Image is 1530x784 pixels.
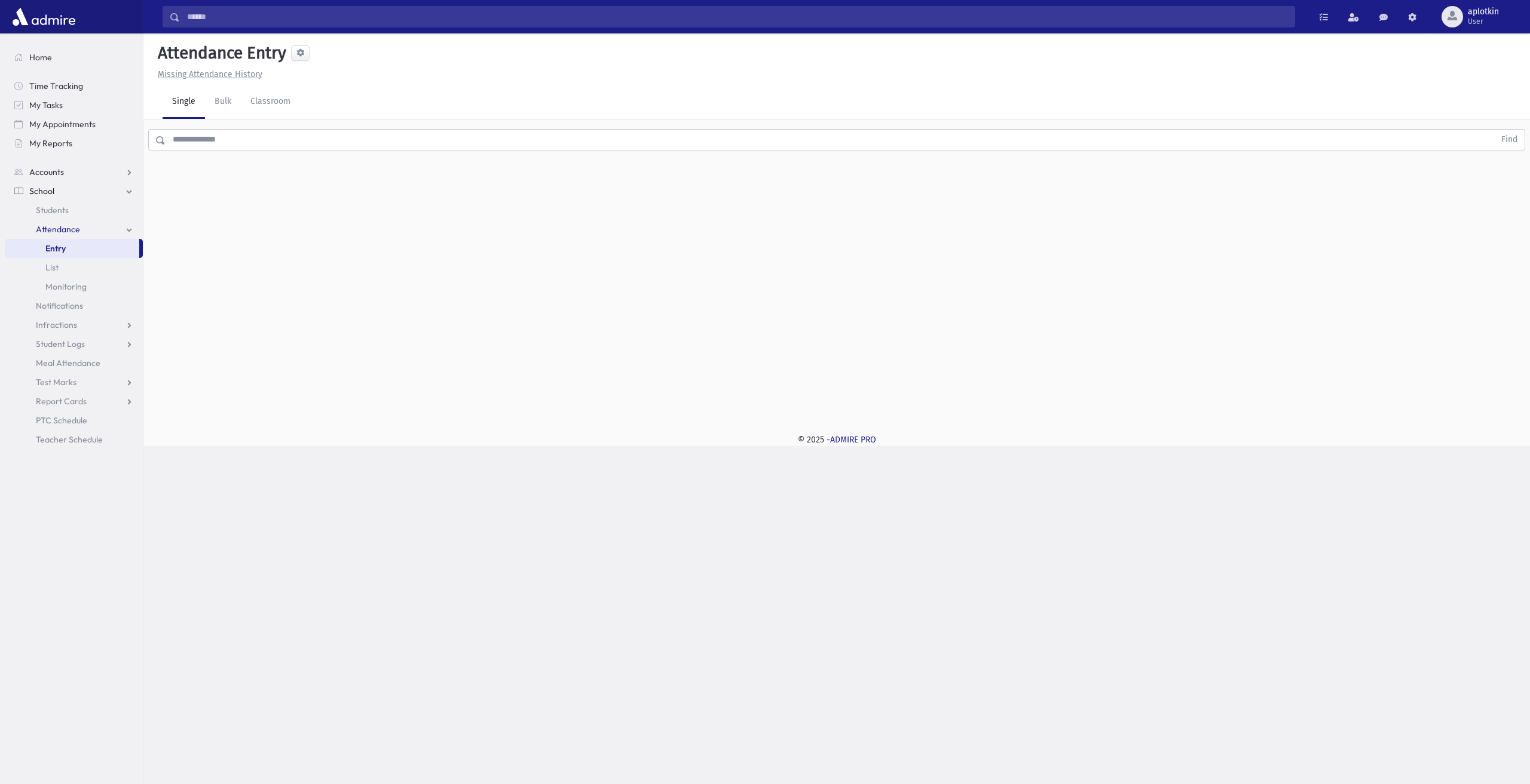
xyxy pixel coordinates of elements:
[5,48,143,67] a: Home
[5,353,143,373] a: Meal Attendance
[180,6,1295,27] input: Search
[29,186,54,196] span: School
[29,119,96,130] span: My Appointments
[45,262,59,273] span: List
[36,434,103,445] span: Teacher Schedule
[5,392,143,411] a: Report Cards
[36,358,100,368] span: Meal Attendance
[830,435,876,445] a: ADMIRE PRO
[5,220,143,239] a: Attendance
[5,239,139,258] a: Entry
[241,85,300,119] a: Classroom
[153,43,286,63] h5: Attendance Entry
[5,296,143,315] a: Notifications
[5,373,143,392] a: Test Marks
[45,243,66,254] span: Entry
[5,315,143,334] a: Infractions
[163,433,1511,446] div: © 2025 -
[1494,130,1525,150] button: Find
[36,396,87,407] span: Report Cards
[163,85,205,119] a: Single
[29,138,72,149] span: My Reports
[205,85,241,119] a: Bulk
[29,100,63,110] span: My Tasks
[5,182,143,201] a: School
[5,334,143,353] a: Student Logs
[36,339,85,349] span: Student Logs
[5,115,143,134] a: My Appointments
[36,415,87,426] span: PTC Schedule
[10,5,78,29] img: AdmirePro
[36,205,69,216] span: Students
[45,281,87,292] span: Monitoring
[5,430,143,449] a: Teacher Schedule
[36,224,80,235] span: Attendance
[36,377,76,388] span: Test Marks
[5,258,143,277] a: List
[1468,7,1499,17] span: aplotkin
[5,76,143,96] a: Time Tracking
[29,52,52,63] span: Home
[5,277,143,296] a: Monitoring
[1468,17,1499,26] span: User
[5,201,143,220] a: Students
[158,69,262,79] u: Missing Attendance History
[36,319,77,330] span: Infractions
[153,69,262,79] a: Missing Attendance History
[5,162,143,182] a: Accounts
[5,411,143,430] a: PTC Schedule
[5,134,143,153] a: My Reports
[29,81,83,91] span: Time Tracking
[5,96,143,115] a: My Tasks
[29,167,64,177] span: Accounts
[36,300,83,311] span: Notifications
